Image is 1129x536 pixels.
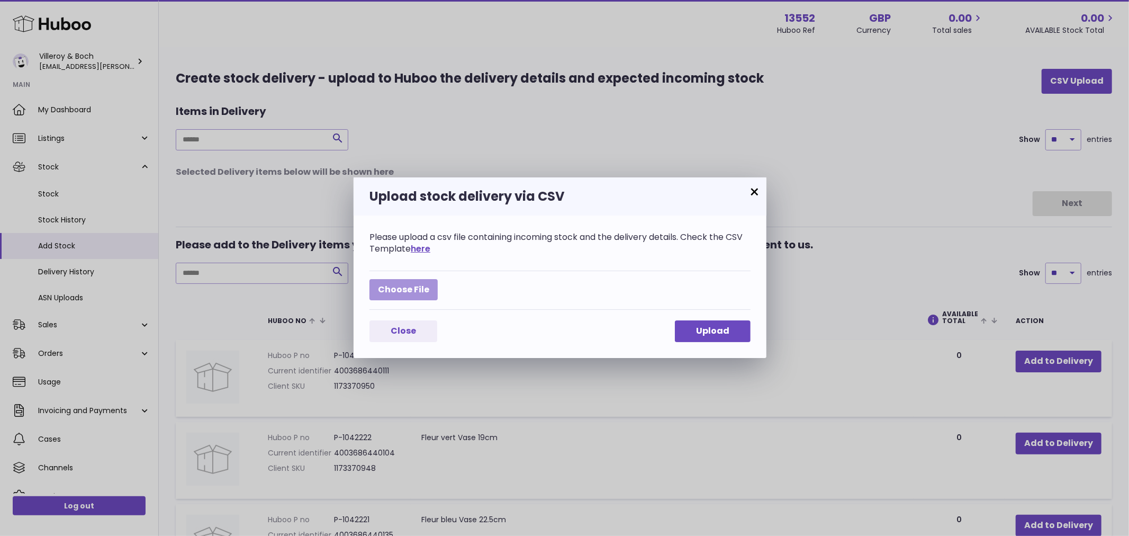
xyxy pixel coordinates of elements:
[369,188,751,205] h3: Upload stock delivery via CSV
[369,320,437,342] button: Close
[369,279,438,301] span: Choose File
[696,325,729,337] span: Upload
[391,325,416,337] span: Close
[748,186,761,199] button: ×
[369,231,751,254] div: Please upload a csv file containing incoming stock and the delivery details. Check the CSV Template
[675,320,751,342] button: Upload
[411,243,430,255] a: here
